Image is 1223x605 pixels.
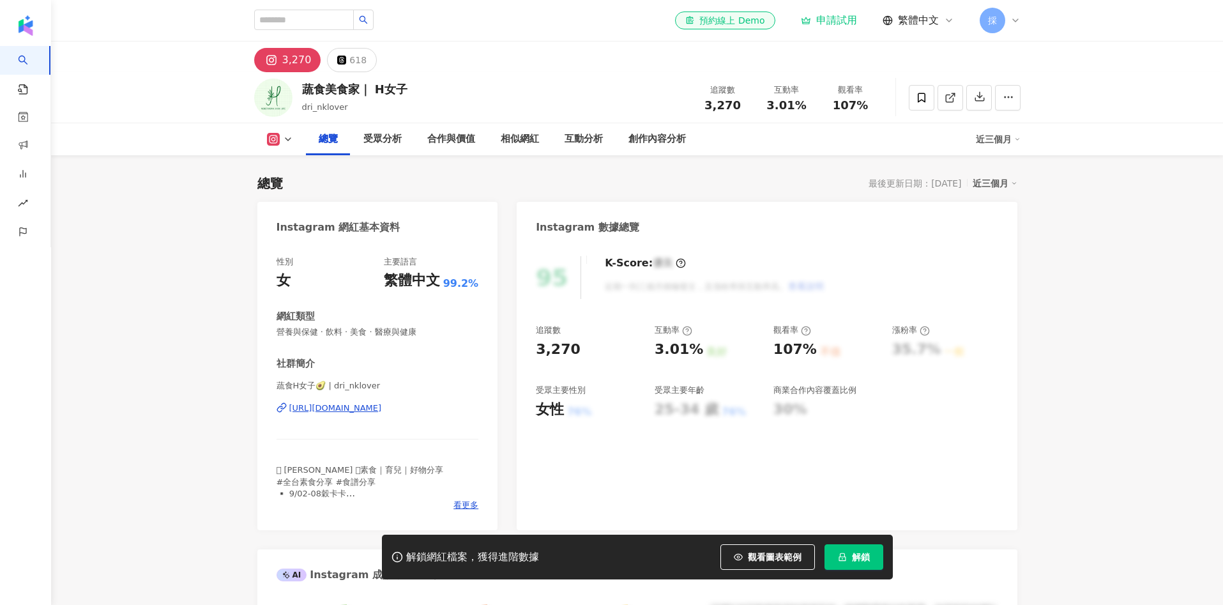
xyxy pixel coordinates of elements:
div: 社群簡介 [277,357,315,371]
div: 3,270 [282,51,312,69]
div: 觀看率 [773,325,811,336]
img: KOL Avatar [254,79,292,117]
span: 蔬食H女子🥑 | dri_nklover [277,380,479,392]
div: 107% [773,340,817,360]
div: 總覽 [319,132,338,147]
div: 追蹤數 [699,84,747,96]
div: 3.01% [655,340,703,360]
span: 看更多 [453,500,478,511]
button: 618 [327,48,377,72]
div: 主要語言 [384,256,417,268]
div: 女 [277,271,291,291]
div: 最後更新日期：[DATE] [869,178,961,188]
img: logo icon [15,15,36,36]
a: 申請試用 [801,14,857,27]
div: 預約線上 Demo [685,14,764,27]
a: [URL][DOMAIN_NAME] [277,402,479,414]
div: 追蹤數 [536,325,561,336]
div: 受眾主要性別 [536,385,586,396]
div: 女性 [536,400,564,420]
div: 創作內容分析 [628,132,686,147]
div: 性別 [277,256,293,268]
span: search [359,15,368,24]
span: dri_nklover [302,102,348,112]
span: 99.2% [443,277,479,291]
div: 商業合作內容覆蓋比例 [773,385,856,396]
div: 受眾分析 [363,132,402,147]
span: 解鎖 [852,552,870,562]
a: 預約線上 Demo [675,11,775,29]
button: 解鎖 [824,544,883,570]
div: 618 [349,51,367,69]
span: 採 [988,13,997,27]
div: 觀看率 [826,84,875,96]
div: 合作與價值 [427,132,475,147]
span: rise [18,190,28,219]
div: 3,270 [536,340,581,360]
span: 𓍼 [PERSON_NAME] 𓍼素食｜育兒｜好物分享 #全台素食分享 #食譜分享 ▪️ 9/02-08穀卡卡 - - - 📮合作歡迎私小盒子 - - - [277,465,444,533]
div: 相似網紅 [501,132,539,147]
a: search [18,46,43,96]
div: 漲粉率 [892,325,930,336]
span: 107% [833,99,869,112]
span: 繁體中文 [898,13,939,27]
span: 3,270 [704,98,741,112]
div: 近三個月 [973,175,1017,192]
div: 解鎖網紅檔案，獲得進階數據 [406,551,539,564]
div: 互動率 [655,325,692,336]
div: 總覽 [257,174,283,192]
div: 蔬食美食家｜ H女子 [302,81,407,97]
span: 3.01% [766,99,806,112]
div: 繁體中文 [384,271,440,291]
div: 互動率 [763,84,811,96]
span: 觀看圖表範例 [748,552,801,562]
div: 互動分析 [565,132,603,147]
div: 近三個月 [976,129,1021,149]
div: Instagram 網紅基本資料 [277,220,400,234]
div: 受眾主要年齡 [655,385,704,396]
button: 觀看圖表範例 [720,544,815,570]
div: [URL][DOMAIN_NAME] [289,402,382,414]
button: 3,270 [254,48,321,72]
div: K-Score : [605,256,686,270]
span: lock [838,553,847,562]
span: 營養與保健 · 飲料 · 美食 · 醫療與健康 [277,326,479,338]
div: Instagram 數據總覽 [536,220,639,234]
div: 網紅類型 [277,310,315,323]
